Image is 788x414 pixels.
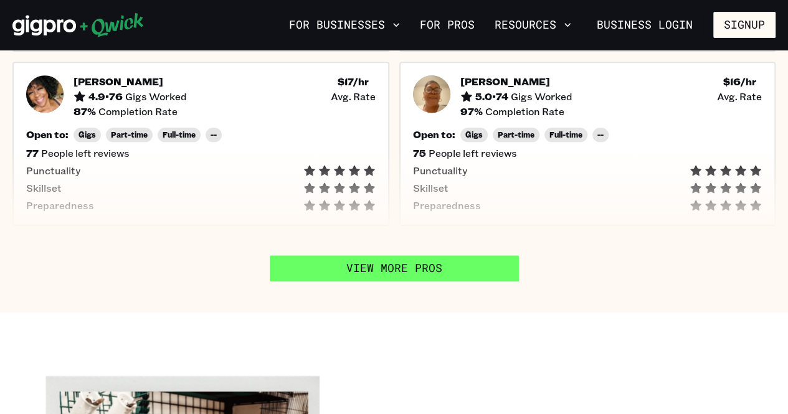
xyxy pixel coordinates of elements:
span: People left reviews [41,147,130,159]
a: Business Login [586,12,703,38]
span: Punctuality [413,164,467,177]
span: Skillset [413,182,449,194]
h5: 87 % [74,105,96,118]
span: Part-time [111,130,148,139]
span: Punctuality [26,164,80,177]
span: Completion Rate [98,105,178,118]
h5: $ 16 /hr [723,75,756,88]
h5: 5.0 • 74 [475,90,508,103]
span: Avg. Rate [331,90,376,103]
span: Gigs [465,130,483,139]
h5: 75 [413,147,426,159]
h5: 4.9 • 76 [88,90,123,103]
span: People left reviews [429,147,517,159]
span: Preparedness [413,199,481,212]
button: Resources [490,14,576,35]
span: Avg. Rate [717,90,762,103]
span: Gigs [78,130,96,139]
span: Gigs Worked [511,90,572,103]
a: For Pros [415,14,480,35]
h5: 97 % [460,105,483,118]
button: Signup [713,12,776,38]
span: Full-time [549,130,582,139]
h5: 77 [26,147,39,159]
button: Pro headshot[PERSON_NAME]4.9•76Gigs Worked$17/hr Avg. Rate87%Completion RateOpen to:GigsPart-time... [12,62,389,225]
h5: [PERSON_NAME] [74,75,163,88]
img: Pro headshot [413,75,450,113]
a: View More Pros [270,255,519,281]
h5: [PERSON_NAME] [460,75,550,88]
span: -- [597,130,604,139]
span: Completion Rate [485,105,564,118]
img: Pro headshot [26,75,64,113]
span: Preparedness [26,199,94,212]
h5: Open to: [26,128,69,141]
button: Pro headshot[PERSON_NAME]5.0•74Gigs Worked$16/hr Avg. Rate97%Completion RateOpen to:GigsPart-time... [399,62,776,225]
span: -- [211,130,217,139]
button: For Businesses [284,14,405,35]
span: Full-time [163,130,196,139]
span: Part-time [498,130,534,139]
h5: $ 17 /hr [338,75,369,88]
span: Skillset [26,182,62,194]
h5: Open to: [413,128,455,141]
span: Gigs Worked [125,90,187,103]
